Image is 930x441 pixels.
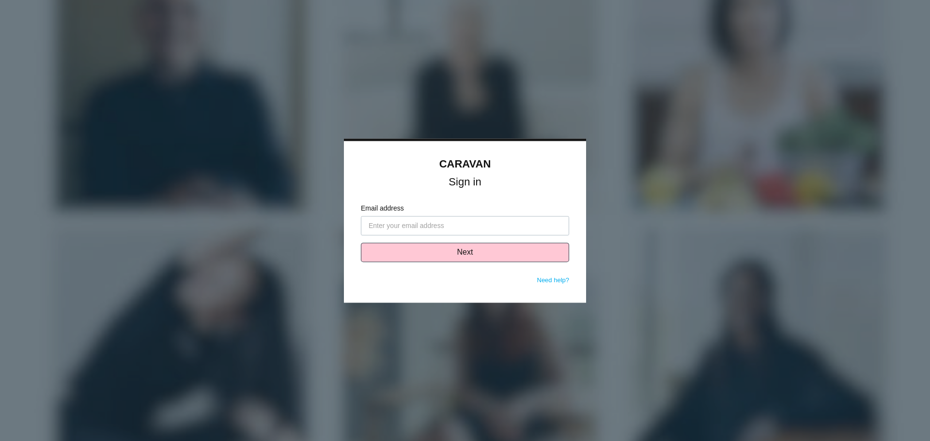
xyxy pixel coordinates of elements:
input: Enter your email address [361,216,569,235]
label: Email address [361,203,569,213]
h1: Sign in [361,178,569,186]
a: Need help? [537,276,570,284]
button: Next [361,243,569,262]
a: CARAVAN [439,158,491,170]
